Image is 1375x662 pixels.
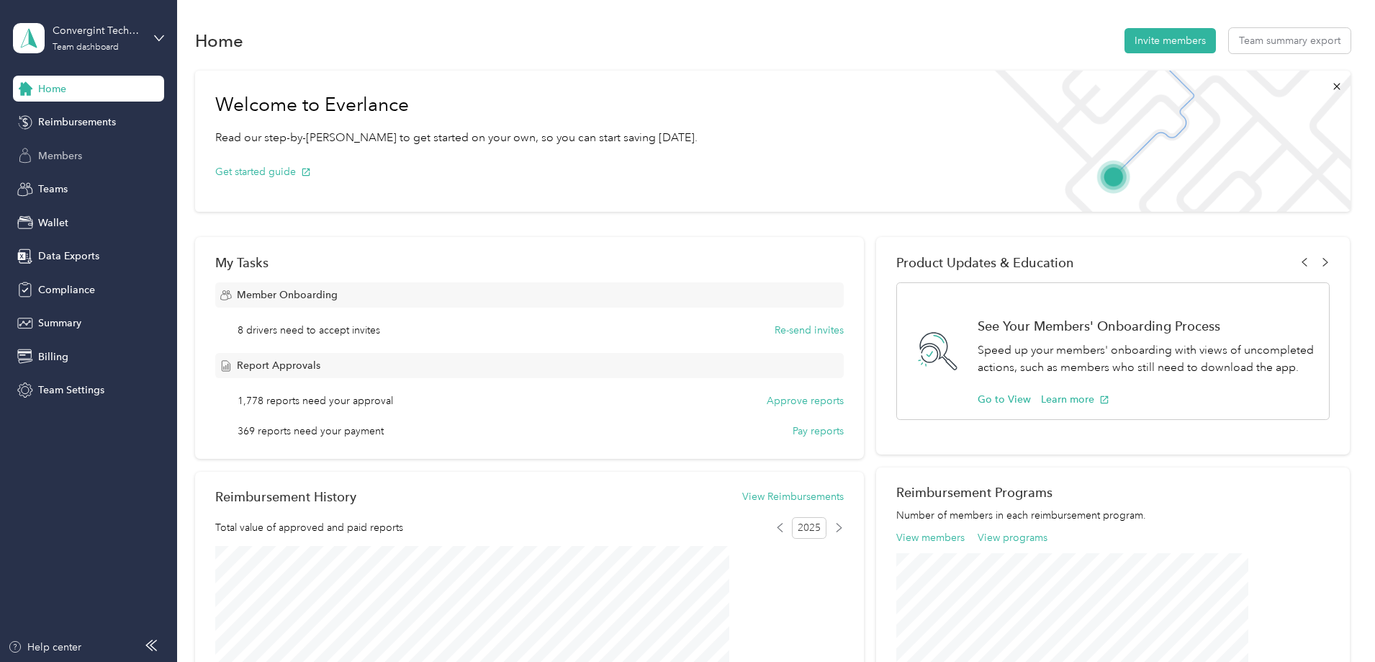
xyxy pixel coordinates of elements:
[980,71,1350,212] img: Welcome to everlance
[896,255,1074,270] span: Product Updates & Education
[237,358,320,373] span: Report Approvals
[215,94,698,117] h1: Welcome to Everlance
[978,318,1314,334] h1: See Your Members' Onboarding Process
[8,640,81,655] button: Help center
[1124,28,1216,53] button: Invite members
[896,485,1330,500] h2: Reimbursement Programs
[978,392,1031,407] button: Go to View
[195,33,243,48] h1: Home
[38,148,82,164] span: Members
[742,489,844,504] button: View Reimbursements
[38,349,68,364] span: Billing
[767,393,844,408] button: Approve reports
[53,23,143,38] div: Convergint Technologies
[775,323,844,338] button: Re-send invites
[215,129,698,147] p: Read our step-by-[PERSON_NAME] to get started on your own, so you can start saving [DATE].
[38,81,66,97] span: Home
[793,424,844,439] button: Pay reports
[237,287,338,303] span: Member Onboarding
[215,255,844,270] div: My Tasks
[238,323,380,338] span: 8 drivers need to accept invites
[896,530,965,545] button: View members
[38,282,95,298] span: Compliance
[978,530,1047,545] button: View programs
[978,341,1314,377] p: Speed up your members' onboarding with views of uncompleted actions, such as members who still ne...
[238,393,393,408] span: 1,778 reports need your approval
[792,517,826,539] span: 2025
[238,424,384,439] span: 369 reports need your payment
[38,182,68,197] span: Teams
[38,215,68,231] span: Wallet
[53,43,119,52] div: Team dashboard
[215,489,356,504] h2: Reimbursement History
[215,520,403,535] span: Total value of approved and paid reports
[1229,28,1351,53] button: Team summary export
[38,383,104,398] span: Team Settings
[1041,392,1109,407] button: Learn more
[215,164,311,179] button: Get started guide
[38,115,116,130] span: Reimbursements
[38,316,81,331] span: Summary
[896,508,1330,523] p: Number of members in each reimbursement program.
[1294,581,1375,662] iframe: Everlance-gr Chat Button Frame
[38,249,99,264] span: Data Exports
